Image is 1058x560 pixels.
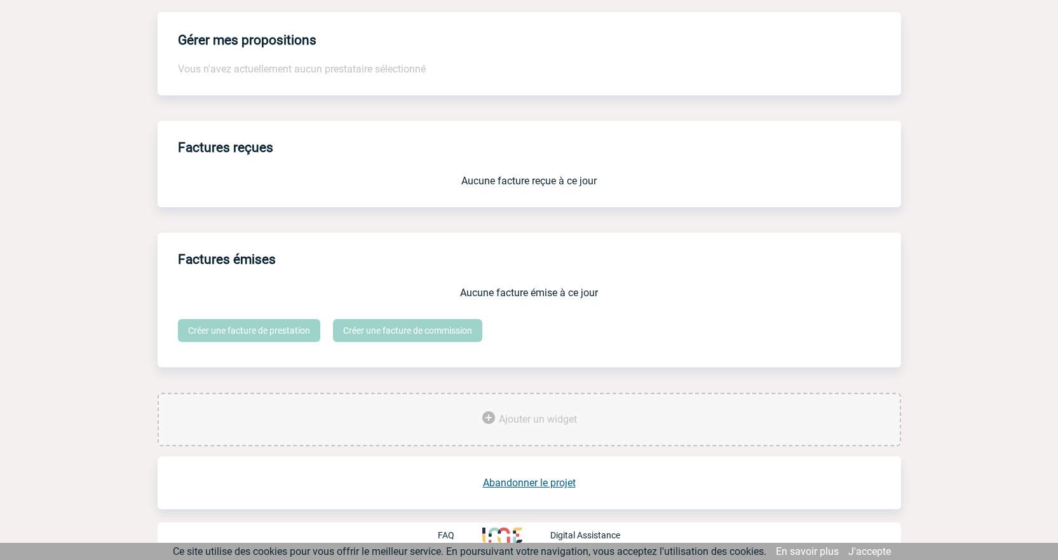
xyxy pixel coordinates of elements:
[438,529,482,541] a: FAQ
[482,528,522,543] img: http://www.idealmeetingsevents.fr/
[173,545,766,557] span: Ce site utilise des cookies pour vous offrir le meilleur service. En poursuivant votre navigation...
[178,175,881,187] p: Aucune facture reçue à ce jour
[178,287,881,299] p: Aucune facture émise à ce jour
[499,413,577,425] span: Ajouter un widget
[178,63,881,75] p: Vous n'avez actuellement aucun prestataire sélectionné
[178,131,901,165] h3: Factures reçues
[178,319,320,342] a: Créer une facture de prestation
[333,319,482,342] a: Créer une facture de commission
[776,545,839,557] a: En savoir plus
[178,243,901,277] h3: Factures émises
[483,477,576,489] a: Abandonner le projet
[438,530,454,540] p: FAQ
[178,32,316,48] h4: Gérer mes propositions
[550,530,620,540] p: Digital Assistance
[848,545,891,557] a: J'accepte
[158,393,901,446] div: Ajouter des outils d'aide à la gestion de votre événement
